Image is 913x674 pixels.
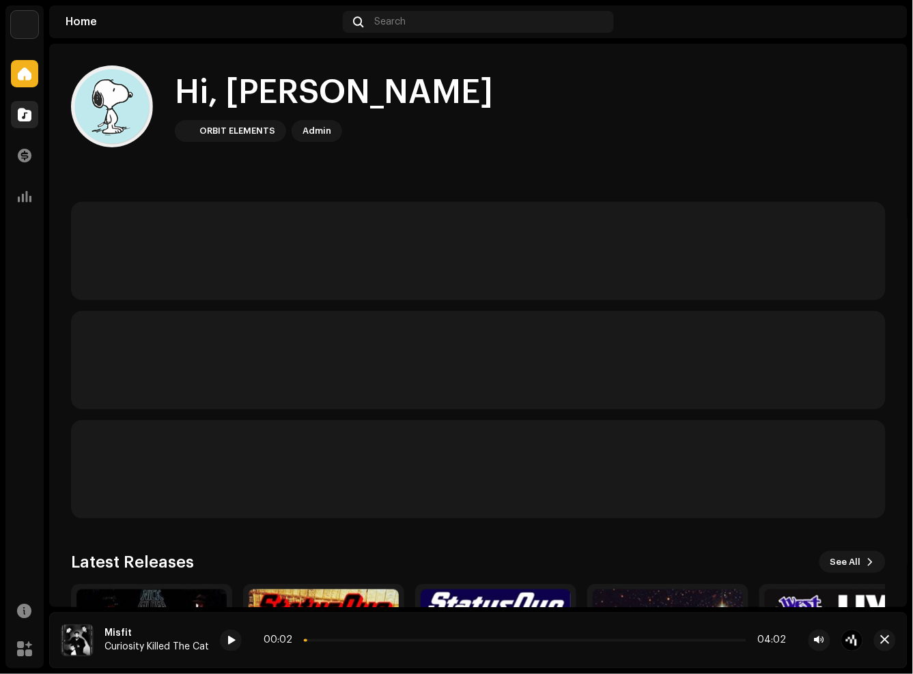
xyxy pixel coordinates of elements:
[869,11,891,33] img: 1b2f6ba0-9592-4cb9-a9c9-59d21a4724ca
[11,11,38,38] img: 0029baec-73b5-4e5b-bf6f-b72015a23c67
[178,123,194,139] img: 0029baec-73b5-4e5b-bf6f-b72015a23c67
[71,65,153,147] img: 1b2f6ba0-9592-4cb9-a9c9-59d21a4724ca
[71,551,194,573] h3: Latest Releases
[375,16,406,27] span: Search
[66,16,337,27] div: Home
[819,551,886,573] button: See All
[830,548,861,576] span: See All
[104,628,209,639] div: Misfit
[303,123,331,139] div: Admin
[264,635,298,646] div: 00:02
[752,635,787,646] div: 04:02
[199,123,275,139] div: ORBIT ELEMENTS
[61,624,94,657] img: ee131f76-46d7-4898-8d7b-647443bf758d
[104,642,209,653] div: Curiosity Killed The Cat
[175,71,493,115] div: Hi, [PERSON_NAME]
